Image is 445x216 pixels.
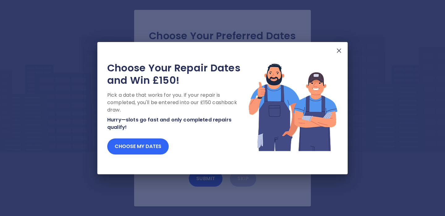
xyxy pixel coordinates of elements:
h2: Choose Your Repair Dates and Win £150! [107,62,248,87]
p: Hurry—slots go fast and only completed repairs qualify! [107,116,248,131]
img: Lottery [248,62,338,152]
p: Pick a date that works for you. If your repair is completed, you'll be entered into our £150 cash... [107,91,248,114]
img: X Mark [335,47,343,54]
button: Choose my dates [107,138,169,155]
